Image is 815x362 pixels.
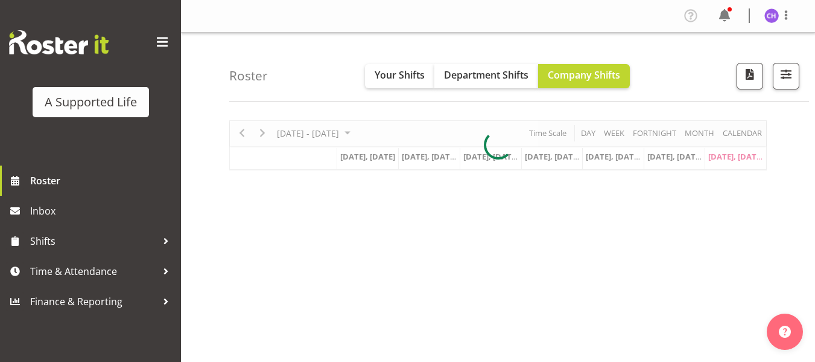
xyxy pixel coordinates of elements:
[30,202,175,220] span: Inbox
[30,172,175,190] span: Roster
[434,64,538,88] button: Department Shifts
[548,68,620,82] span: Company Shifts
[737,63,763,89] button: Download a PDF of the roster according to the set date range.
[779,326,791,338] img: help-xxl-2.png
[773,63,799,89] button: Filter Shifts
[45,93,137,111] div: A Supported Life
[538,64,630,88] button: Company Shifts
[30,262,157,280] span: Time & Attendance
[9,30,109,54] img: Rosterit website logo
[444,68,528,82] span: Department Shifts
[375,68,425,82] span: Your Shifts
[30,232,157,250] span: Shifts
[764,8,779,23] img: cathleen-hyde-harris5835.jpg
[229,69,268,83] h4: Roster
[30,293,157,311] span: Finance & Reporting
[365,64,434,88] button: Your Shifts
